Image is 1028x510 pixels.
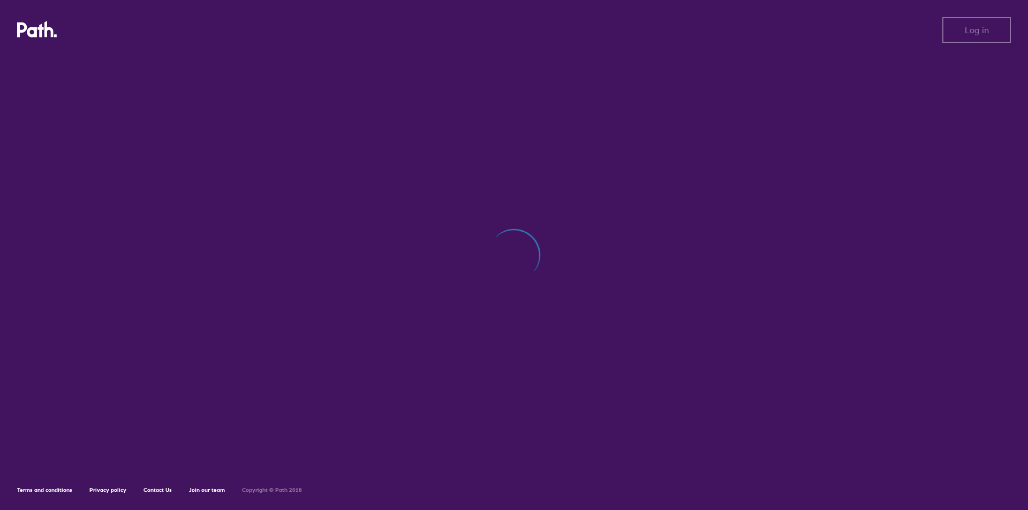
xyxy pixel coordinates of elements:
[242,487,302,493] h6: Copyright © Path 2018
[189,486,225,493] a: Join our team
[17,486,72,493] a: Terms and conditions
[965,25,989,35] span: Log in
[143,486,172,493] a: Contact Us
[942,17,1011,43] button: Log in
[89,486,126,493] a: Privacy policy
